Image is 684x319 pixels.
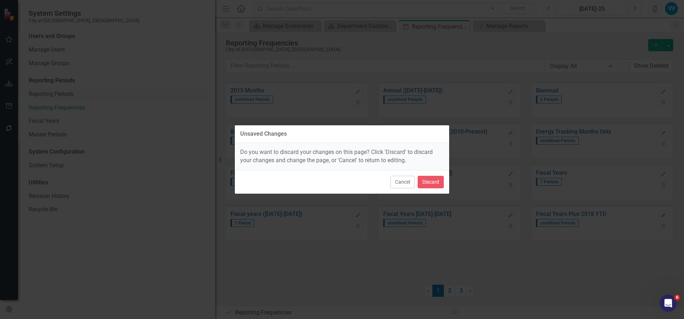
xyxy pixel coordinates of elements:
div: Do you want to discard your changes on this page? Click 'Discard' to discard your changes and cha... [235,143,449,170]
button: Discard [418,176,444,188]
button: Cancel [390,176,415,188]
span: 6 [674,295,680,300]
div: Unsaved Changes [240,131,287,137]
iframe: Intercom live chat [660,295,677,312]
